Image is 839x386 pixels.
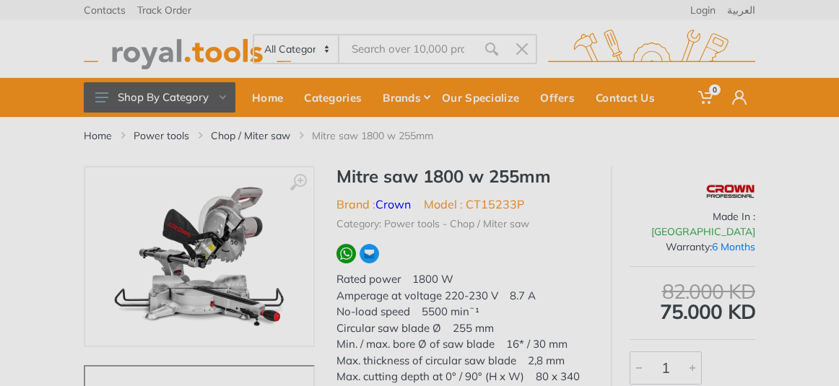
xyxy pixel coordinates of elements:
[690,78,723,117] a: 0
[359,243,380,264] img: ma.webp
[84,5,126,15] a: Contacts
[84,82,235,113] button: Shop By Category
[84,128,112,143] a: Home
[630,209,755,240] div: Made In :
[336,196,411,213] li: Brand :
[336,244,356,263] img: wa.webp
[339,34,477,64] input: Site search
[84,128,755,143] nav: breadcrumb
[376,82,435,113] div: Brands
[705,173,755,209] img: Crown
[375,197,411,211] a: Crown
[84,30,291,69] img: royal.tools Logo
[589,82,669,113] div: Contact Us
[712,240,755,253] span: 6 Months
[312,128,455,143] li: Mitre saw 1800 w 255mm
[297,82,376,113] div: Categories
[630,281,755,322] div: 75.000 KD
[534,78,589,117] a: Offers
[254,35,339,63] select: Category
[690,5,716,15] a: Login
[435,82,534,113] div: Our Specialize
[424,196,524,213] li: Model : CT15233P
[589,78,669,117] a: Contact Us
[651,225,755,238] span: [GEOGRAPHIC_DATA]
[435,78,534,117] a: Our Specialize
[245,82,297,113] div: Home
[630,281,755,302] div: 82.000 KD
[103,182,295,331] img: Royal Tools - Mitre saw 1800 w 255mm
[727,5,755,15] a: العربية
[548,30,755,69] img: royal.tools Logo
[297,78,376,117] a: Categories
[336,216,529,232] li: Category: Power tools - Chop / Miter saw
[137,5,191,15] a: Track Order
[211,128,290,143] a: Chop / Miter saw
[134,128,189,143] a: Power tools
[630,240,755,255] div: Warranty:
[245,78,297,117] a: Home
[534,82,589,113] div: Offers
[709,84,721,95] span: 0
[336,166,589,187] h1: Mitre saw 1800 w 255mm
